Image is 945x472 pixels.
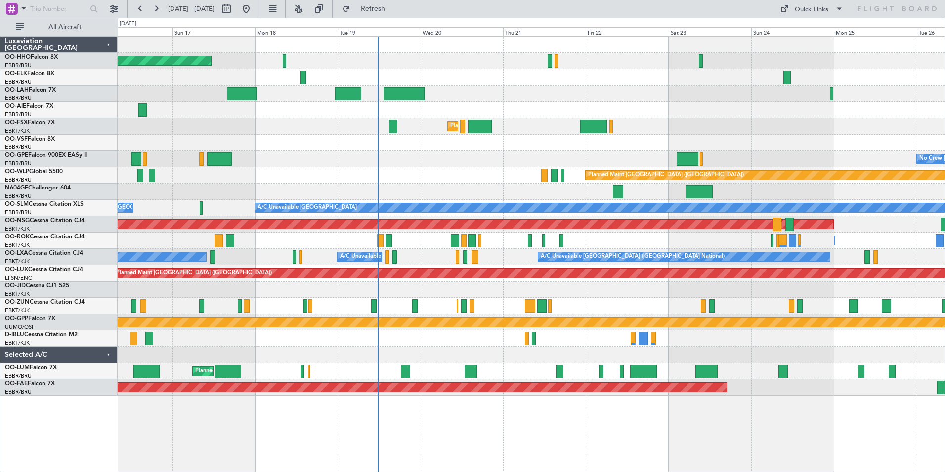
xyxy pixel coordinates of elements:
[5,201,29,207] span: OO-SLM
[5,185,71,191] a: N604GFChallenger 604
[258,200,357,215] div: A/C Unavailable [GEOGRAPHIC_DATA]
[5,127,30,135] a: EBKT/KJK
[5,111,32,118] a: EBBR/BRU
[195,364,374,378] div: Planned Maint [GEOGRAPHIC_DATA] ([GEOGRAPHIC_DATA] National)
[5,169,29,175] span: OO-WLP
[5,120,28,126] span: OO-FSX
[5,201,84,207] a: OO-SLMCessna Citation XLS
[5,54,31,60] span: OO-HHO
[5,185,28,191] span: N604GF
[5,209,32,216] a: EBBR/BRU
[5,192,32,200] a: EBBR/BRU
[5,62,32,69] a: EBBR/BRU
[168,4,215,13] span: [DATE] - [DATE]
[5,299,85,305] a: OO-ZUNCessna Citation CJ4
[5,316,55,322] a: OO-GPPFalcon 7X
[338,27,420,36] div: Tue 19
[255,27,338,36] div: Mon 18
[5,307,30,314] a: EBKT/KJK
[5,323,35,330] a: UUMO/OSF
[5,152,87,158] a: OO-GPEFalcon 900EX EASy II
[751,27,834,36] div: Sun 24
[5,332,24,338] span: D-IBLU
[450,119,565,134] div: Planned Maint Kortrijk-[GEOGRAPHIC_DATA]
[352,5,394,12] span: Refresh
[5,71,27,77] span: OO-ELK
[586,27,668,36] div: Fri 22
[5,143,32,151] a: EBBR/BRU
[5,225,30,233] a: EBKT/KJK
[669,27,751,36] div: Sat 23
[5,339,30,347] a: EBKT/KJK
[5,136,28,142] span: OO-VSF
[5,388,32,396] a: EBBR/BRU
[5,290,30,298] a: EBKT/KJK
[5,283,26,289] span: OO-JID
[503,27,586,36] div: Thu 21
[340,249,524,264] div: A/C Unavailable [GEOGRAPHIC_DATA] ([GEOGRAPHIC_DATA] National)
[5,381,28,387] span: OO-FAE
[5,365,30,371] span: OO-LUM
[421,27,503,36] div: Wed 20
[795,5,828,15] div: Quick Links
[26,24,104,31] span: All Aircraft
[5,283,69,289] a: OO-JIDCessna CJ1 525
[5,71,54,77] a: OO-ELKFalcon 8X
[5,87,29,93] span: OO-LAH
[5,267,83,273] a: OO-LUXCessna Citation CJ4
[338,1,397,17] button: Refresh
[5,152,28,158] span: OO-GPE
[5,78,32,86] a: EBBR/BRU
[5,87,56,93] a: OO-LAHFalcon 7X
[5,258,30,265] a: EBKT/KJK
[834,27,916,36] div: Mon 25
[30,1,87,16] input: Trip Number
[5,176,32,184] a: EBBR/BRU
[5,267,28,273] span: OO-LUX
[5,120,55,126] a: OO-FSXFalcon 7X
[5,365,57,371] a: OO-LUMFalcon 7X
[5,54,58,60] a: OO-HHOFalcon 8X
[5,103,53,109] a: OO-AIEFalcon 7X
[11,19,107,35] button: All Aircraft
[588,168,744,183] div: Planned Maint [GEOGRAPHIC_DATA] ([GEOGRAPHIC_DATA])
[116,266,272,281] div: Planned Maint [GEOGRAPHIC_DATA] ([GEOGRAPHIC_DATA])
[5,316,28,322] span: OO-GPP
[120,20,136,28] div: [DATE]
[5,218,85,224] a: OO-NSGCessna Citation CJ4
[5,160,32,167] a: EBBR/BRU
[5,250,28,256] span: OO-LXA
[5,372,32,379] a: EBBR/BRU
[5,250,83,256] a: OO-LXACessna Citation CJ4
[541,249,725,264] div: A/C Unavailable [GEOGRAPHIC_DATA] ([GEOGRAPHIC_DATA] National)
[5,234,30,240] span: OO-ROK
[5,381,55,387] a: OO-FAEFalcon 7X
[775,1,848,17] button: Quick Links
[5,299,30,305] span: OO-ZUN
[5,234,85,240] a: OO-ROKCessna Citation CJ4
[5,241,30,249] a: EBKT/KJK
[5,169,63,175] a: OO-WLPGlobal 5500
[5,332,78,338] a: D-IBLUCessna Citation M2
[5,94,32,102] a: EBBR/BRU
[5,103,26,109] span: OO-AIE
[172,27,255,36] div: Sun 17
[5,218,30,224] span: OO-NSG
[89,27,172,36] div: Sat 16
[5,136,55,142] a: OO-VSFFalcon 8X
[5,274,32,282] a: LFSN/ENC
